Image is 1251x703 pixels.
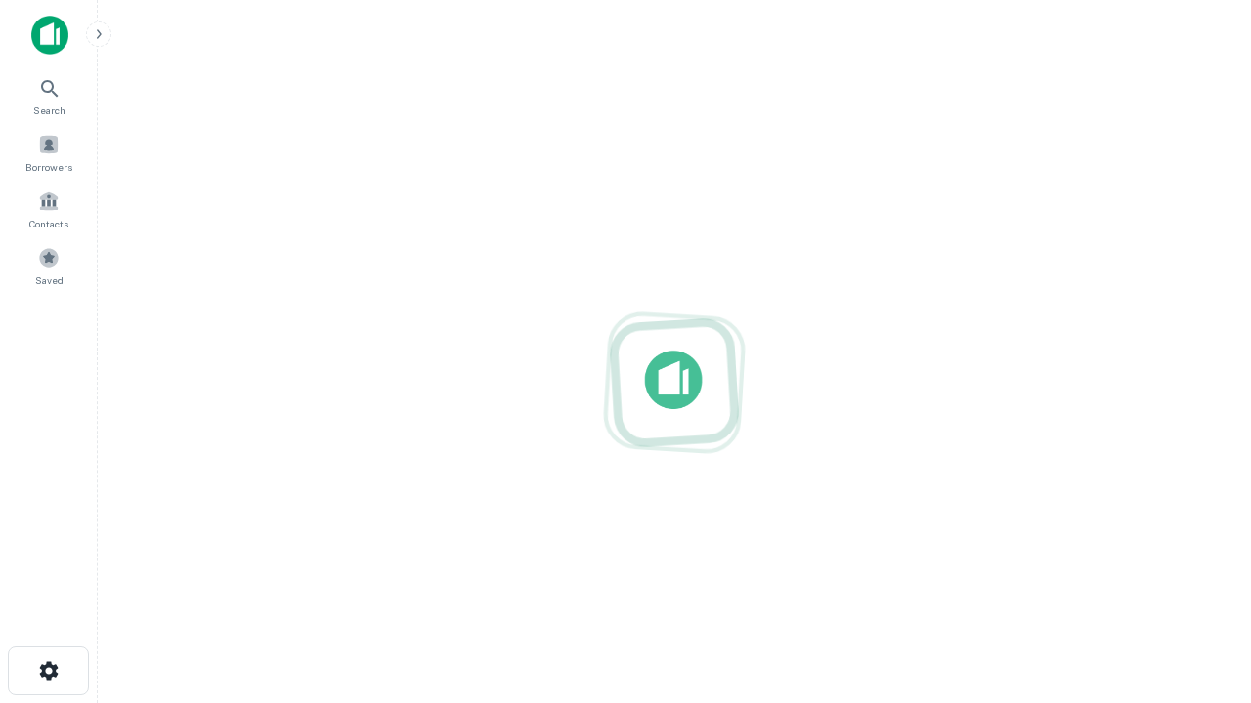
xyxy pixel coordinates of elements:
iframe: Chat Widget [1153,547,1251,641]
a: Contacts [6,183,92,235]
span: Search [33,103,65,118]
img: capitalize-icon.png [31,16,68,55]
span: Contacts [29,216,68,231]
span: Saved [35,272,64,288]
span: Borrowers [25,159,72,175]
a: Search [6,69,92,122]
a: Borrowers [6,126,92,179]
a: Saved [6,239,92,292]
